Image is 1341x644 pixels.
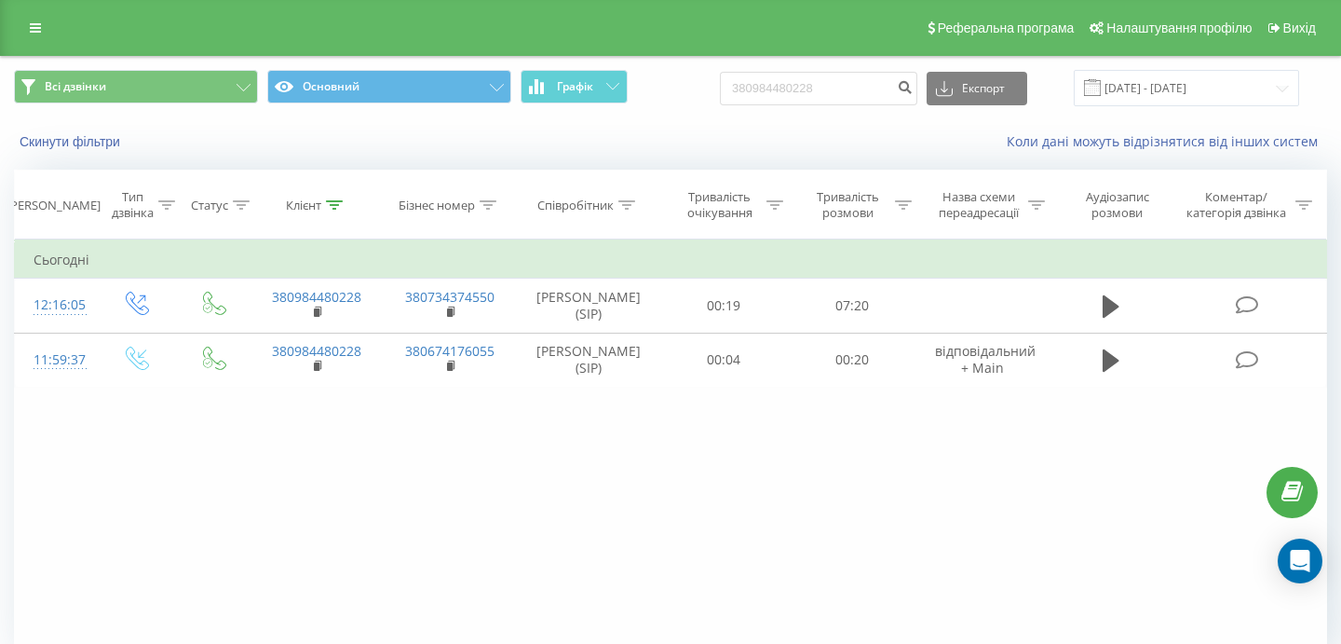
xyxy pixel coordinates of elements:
[1278,539,1322,583] div: Open Intercom Messenger
[286,198,321,213] div: Клієнт
[805,189,890,221] div: Тривалість розмови
[521,70,628,103] button: Графік
[916,333,1050,387] td: відповідальний + Main
[405,288,494,306] a: 380734374550
[14,70,258,103] button: Всі дзвінки
[720,72,917,105] input: Пошук за номером
[1283,21,1316,35] span: Вихід
[399,198,475,213] div: Бізнес номер
[927,72,1027,105] button: Експорт
[7,198,101,213] div: [PERSON_NAME]
[660,279,789,333] td: 00:19
[933,189,1023,221] div: Назва схеми переадресації
[537,198,614,213] div: Співробітник
[14,133,129,150] button: Скинути фільтри
[1182,189,1291,221] div: Коментар/категорія дзвінка
[34,287,78,323] div: 12:16:05
[1106,21,1252,35] span: Налаштування профілю
[557,80,593,93] span: Графік
[34,342,78,378] div: 11:59:37
[517,279,660,333] td: [PERSON_NAME] (SIP)
[405,342,494,360] a: 380674176055
[272,288,361,306] a: 380984480228
[1066,189,1168,221] div: Аудіозапис розмови
[517,333,660,387] td: [PERSON_NAME] (SIP)
[191,198,228,213] div: Статус
[112,189,154,221] div: Тип дзвінка
[1007,132,1327,150] a: Коли дані можуть відрізнятися вiд інших систем
[15,241,1327,279] td: Сьогодні
[267,70,511,103] button: Основний
[272,342,361,360] a: 380984480228
[677,189,763,221] div: Тривалість очікування
[788,333,916,387] td: 00:20
[938,21,1075,35] span: Реферальна програма
[660,333,789,387] td: 00:04
[788,279,916,333] td: 07:20
[45,79,106,94] span: Всі дзвінки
